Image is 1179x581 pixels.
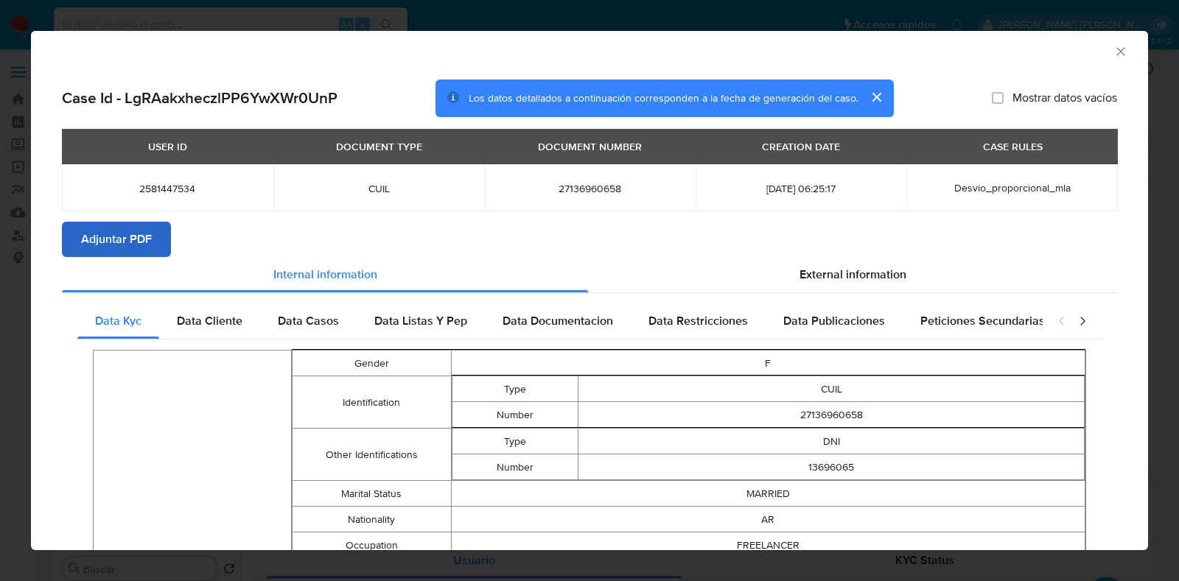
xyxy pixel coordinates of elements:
div: CREATION DATE [753,134,849,159]
div: Detailed info [62,257,1117,292]
td: Number [452,402,578,428]
div: Detailed internal info [77,303,1043,339]
span: Data Listas Y Pep [374,312,467,329]
span: Internal information [273,266,377,283]
span: Data Kyc [95,312,141,329]
span: CUIL [291,182,467,195]
div: CASE RULES [974,134,1052,159]
h2: Case Id - LgRAakxheczlPP6YwXWr0UnP [62,88,337,108]
span: Data Documentacion [503,312,613,329]
span: [DATE] 06:25:17 [713,182,889,195]
button: Adjuntar PDF [62,222,171,257]
span: Los datos detallados a continuación corresponden a la fecha de generación del caso. [469,91,858,105]
td: Nationality [293,507,451,532]
div: USER ID [139,134,196,159]
span: Data Publicaciones [783,312,885,329]
span: Adjuntar PDF [81,223,152,256]
div: DOCUMENT NUMBER [529,134,651,159]
td: Gender [293,351,451,376]
td: AR [451,507,1085,532]
td: Type [452,376,578,402]
span: Mostrar datos vacíos [1012,91,1117,105]
td: F [451,351,1085,376]
td: Number [452,454,578,480]
div: closure-recommendation-modal [31,31,1148,550]
td: MARRIED [451,481,1085,507]
span: Desvio_proporcional_mla [954,180,1071,195]
div: DOCUMENT TYPE [327,134,431,159]
td: 27136960658 [578,402,1085,428]
span: 2581447534 [80,182,256,195]
span: 27136960658 [502,182,678,195]
span: Data Casos [278,312,339,329]
td: 13696065 [578,454,1085,480]
td: Identification [293,376,451,429]
td: CUIL [578,376,1085,402]
td: Type [452,429,578,454]
td: Other Identifications [293,429,451,481]
td: DNI [578,429,1085,454]
span: External information [800,266,906,283]
td: FREELANCER [451,532,1085,558]
button: cerrar [858,80,894,115]
input: Mostrar datos vacíos [992,92,1004,104]
span: Data Restricciones [648,312,748,329]
td: Marital Status [293,481,451,507]
button: Cerrar ventana [1113,44,1127,57]
span: Data Cliente [177,312,242,329]
span: Peticiones Secundarias [920,312,1045,329]
td: Occupation [293,532,451,558]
